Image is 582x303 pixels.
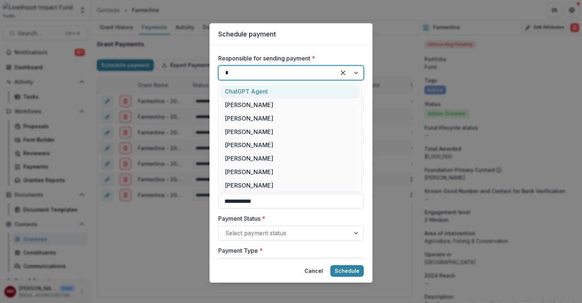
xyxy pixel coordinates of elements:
div: [PERSON_NAME] [220,138,360,152]
button: Cancel [300,265,327,277]
div: [PERSON_NAME] [220,111,360,125]
label: Payment Status [218,214,359,223]
label: Responsible for sending payment [218,54,359,63]
div: [PERSON_NAME] [220,98,360,112]
div: ChatGPT Agent [220,85,360,98]
header: Schedule payment [210,23,372,45]
div: [PERSON_NAME] [220,152,360,165]
div: Clear selected options [337,67,349,79]
button: Schedule [330,265,364,277]
div: [PERSON_NAME] [220,125,360,138]
div: [PERSON_NAME] [220,165,360,178]
label: Payment Type [218,246,359,255]
div: [PERSON_NAME] [220,178,360,192]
